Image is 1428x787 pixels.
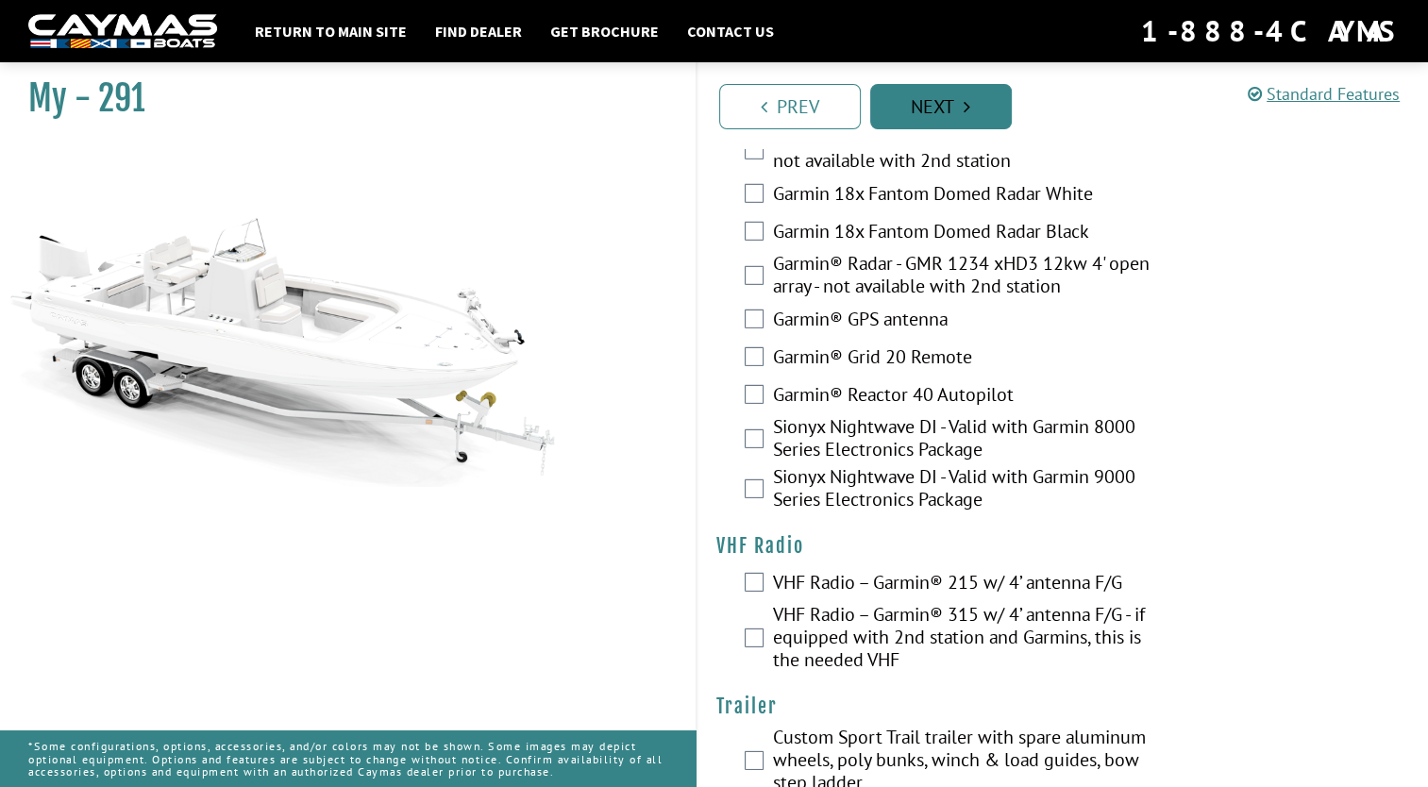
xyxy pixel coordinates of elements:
p: *Some configurations, options, accessories, and/or colors may not be shown. Some images may depic... [28,730,667,787]
label: Garmin® Reactor 40 Autopilot [773,383,1167,410]
label: VHF Radio – Garmin® 215 w/ 4’ antenna F/G [773,571,1167,598]
a: Return to main site [245,19,416,43]
a: Standard Features [1248,83,1400,105]
label: Garmin 18x Fantom Domed Radar Black [773,220,1167,247]
a: Find Dealer [426,19,531,43]
a: Contact Us [678,19,783,43]
label: Garmin® Radar - GMR 1234 xHD3 12kw 4' open array - not available with 2nd station [773,252,1167,302]
label: Garmin® Grid 20 Remote [773,345,1167,373]
label: Garmin® Radar - GMR 18 xHD 4 kw closed dome - not available with 2nd station [773,126,1167,176]
a: Prev [719,84,861,129]
label: Garmin 18x Fantom Domed Radar White [773,182,1167,209]
div: 1-888-4CAYMAS [1141,10,1400,52]
label: Garmin® GPS antenna [773,308,1167,335]
img: white-logo-c9c8dbefe5ff5ceceb0f0178aa75bf4bb51f6bca0971e226c86eb53dfe498488.png [28,14,217,49]
a: Get Brochure [541,19,668,43]
label: Sionyx Nightwave DI - Valid with Garmin 9000 Series Electronics Package [773,465,1167,515]
h4: Trailer [716,695,1410,718]
h4: VHF Radio [716,534,1410,558]
h1: My - 291 [28,77,648,120]
a: Next [870,84,1012,129]
label: VHF Radio – Garmin® 315 w/ 4’ antenna F/G - if equipped with 2nd station and Garmins, this is the... [773,603,1167,676]
label: Sionyx Nightwave DI - Valid with Garmin 8000 Series Electronics Package [773,415,1167,465]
